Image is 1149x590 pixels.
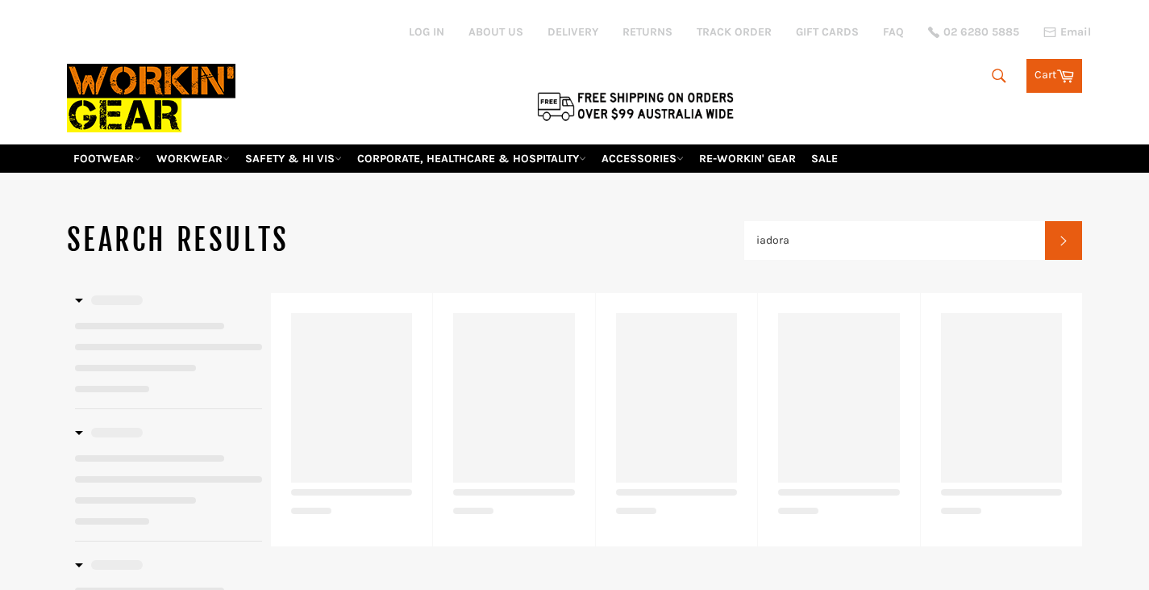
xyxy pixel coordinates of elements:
[547,24,598,40] a: DELIVERY
[693,144,802,173] a: RE-WORKIN' GEAR
[943,27,1019,38] span: 02 6280 5885
[67,52,235,144] img: Workin Gear leaders in Workwear, Safety Boots, PPE, Uniforms. Australia's No.1 in Workwear
[351,144,593,173] a: CORPORATE, HEALTHCARE & HOSPITALITY
[1043,26,1091,39] a: Email
[1026,59,1082,93] a: Cart
[622,24,672,40] a: RETURNS
[697,24,772,40] a: TRACK ORDER
[595,144,690,173] a: ACCESSORIES
[805,144,844,173] a: SALE
[150,144,236,173] a: WORKWEAR
[239,144,348,173] a: SAFETY & HI VIS
[744,221,1046,260] input: Search
[535,89,736,123] img: Flat $9.95 shipping Australia wide
[883,24,904,40] a: FAQ
[468,24,523,40] a: ABOUT US
[928,27,1019,38] a: 02 6280 5885
[67,220,744,261] h1: Search results
[1060,27,1091,38] span: Email
[796,24,859,40] a: GIFT CARDS
[409,25,444,39] a: Log in
[67,144,148,173] a: FOOTWEAR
